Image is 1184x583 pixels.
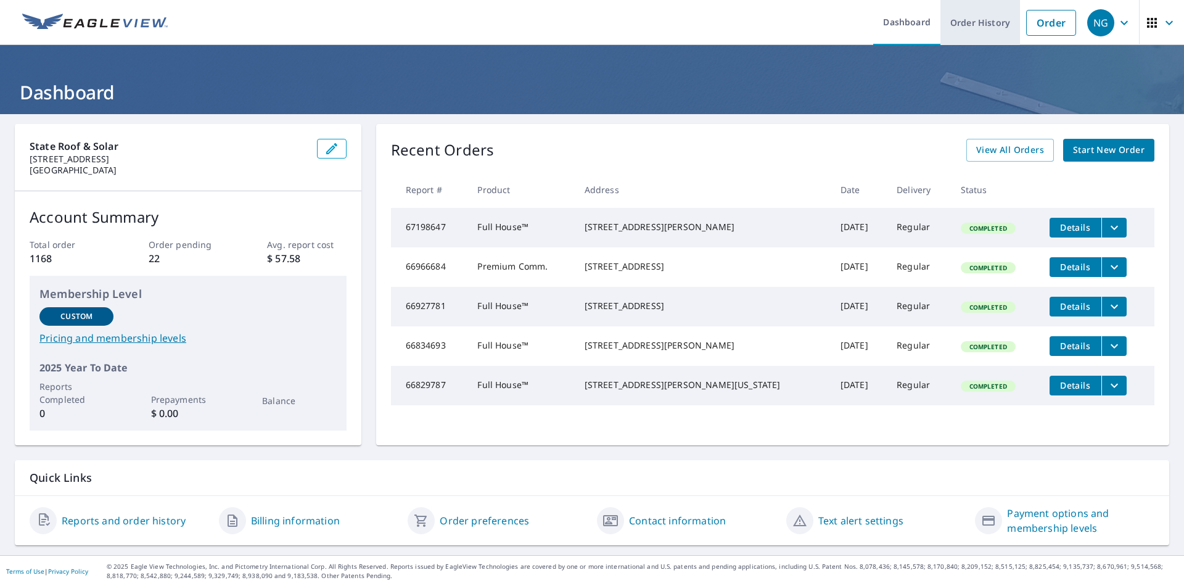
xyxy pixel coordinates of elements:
span: Details [1057,261,1094,273]
button: detailsBtn-66829787 [1050,376,1101,395]
a: Terms of Use [6,567,44,576]
a: Privacy Policy [48,567,88,576]
p: Order pending [149,238,228,251]
p: 1168 [30,251,109,266]
p: Account Summary [30,206,347,228]
th: Address [575,172,831,208]
p: [STREET_ADDRESS] [30,154,307,165]
span: Completed [962,263,1014,272]
span: View All Orders [976,143,1044,158]
p: Quick Links [30,470,1154,486]
p: State Roof & Solar [30,139,307,154]
div: [STREET_ADDRESS][PERSON_NAME][US_STATE] [585,379,821,391]
span: Details [1057,340,1094,352]
a: Contact information [629,513,726,528]
th: Report # [391,172,468,208]
p: Custom [60,311,92,322]
p: 0 [39,406,113,421]
td: Regular [887,247,950,287]
p: Avg. report cost [267,238,346,251]
button: detailsBtn-66834693 [1050,336,1101,356]
td: 67198647 [391,208,468,247]
p: 2025 Year To Date [39,360,337,375]
div: NG [1087,9,1114,36]
td: Regular [887,287,950,326]
th: Delivery [887,172,950,208]
td: Full House™ [467,326,574,366]
button: filesDropdownBtn-66829787 [1101,376,1127,395]
th: Status [951,172,1040,208]
span: Completed [962,342,1014,351]
button: detailsBtn-66927781 [1050,297,1101,316]
td: [DATE] [831,208,887,247]
a: Text alert settings [818,513,903,528]
th: Product [467,172,574,208]
td: [DATE] [831,287,887,326]
p: [GEOGRAPHIC_DATA] [30,165,307,176]
button: filesDropdownBtn-66966684 [1101,257,1127,277]
p: Recent Orders [391,139,495,162]
a: Order preferences [440,513,529,528]
span: Completed [962,224,1014,233]
p: 22 [149,251,228,266]
button: detailsBtn-66966684 [1050,257,1101,277]
td: 66966684 [391,247,468,287]
a: Payment options and membership levels [1007,506,1154,535]
td: 66927781 [391,287,468,326]
a: Billing information [251,513,340,528]
h1: Dashboard [15,80,1169,105]
button: filesDropdownBtn-66834693 [1101,336,1127,356]
span: Completed [962,382,1014,391]
p: © 2025 Eagle View Technologies, Inc. and Pictometry International Corp. All Rights Reserved. Repo... [107,562,1178,581]
p: | [6,568,88,575]
th: Date [831,172,887,208]
button: detailsBtn-67198647 [1050,218,1101,238]
td: [DATE] [831,366,887,405]
button: filesDropdownBtn-67198647 [1101,218,1127,238]
div: [STREET_ADDRESS][PERSON_NAME] [585,221,821,233]
img: EV Logo [22,14,168,32]
span: Completed [962,303,1014,312]
p: Membership Level [39,286,337,302]
span: Start New Order [1073,143,1145,158]
p: Prepayments [151,393,225,406]
td: Full House™ [467,366,574,405]
span: Details [1057,300,1094,312]
td: Regular [887,208,950,247]
td: Full House™ [467,208,574,247]
td: [DATE] [831,326,887,366]
span: Details [1057,221,1094,233]
td: 66829787 [391,366,468,405]
p: $ 0.00 [151,406,225,421]
p: $ 57.58 [267,251,346,266]
p: Total order [30,238,109,251]
button: filesDropdownBtn-66927781 [1101,297,1127,316]
a: Pricing and membership levels [39,331,337,345]
p: Balance [262,394,336,407]
div: [STREET_ADDRESS][PERSON_NAME] [585,339,821,352]
td: Regular [887,326,950,366]
p: Reports Completed [39,380,113,406]
td: [DATE] [831,247,887,287]
a: Order [1026,10,1076,36]
td: 66834693 [391,326,468,366]
a: View All Orders [966,139,1054,162]
a: Start New Order [1063,139,1154,162]
td: Full House™ [467,287,574,326]
td: Regular [887,366,950,405]
a: Reports and order history [62,513,186,528]
td: Premium Comm. [467,247,574,287]
span: Details [1057,379,1094,391]
div: [STREET_ADDRESS] [585,300,821,312]
div: [STREET_ADDRESS] [585,260,821,273]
